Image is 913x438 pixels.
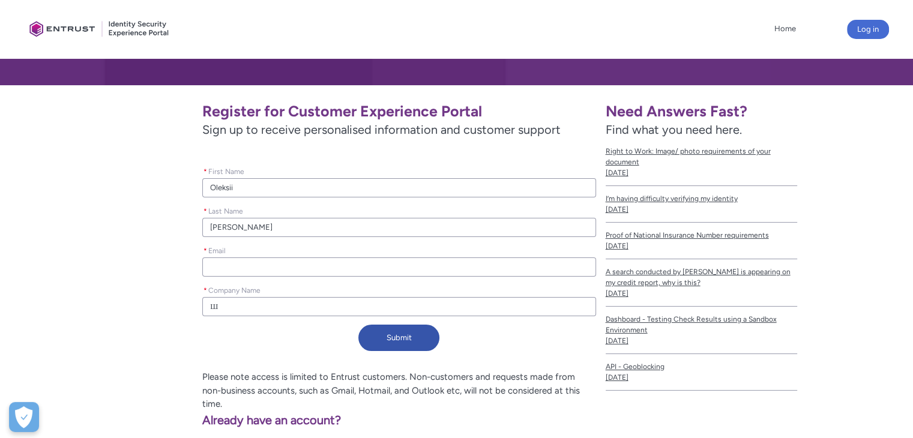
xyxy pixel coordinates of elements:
span: A search conducted by [PERSON_NAME] is appearing on my credit report, why is this? [606,266,797,288]
abbr: required [203,286,207,295]
lightning-formatted-date-time: [DATE] [606,337,628,345]
lightning-formatted-date-time: [DATE] [606,373,628,382]
lightning-formatted-date-time: [DATE] [606,242,628,250]
span: Right to Work: Image/ photo requirements of your document [606,146,797,167]
span: I’m having difficulty verifying my identity [606,193,797,204]
a: Dashboard - Testing Check Results using a Sandbox Environment[DATE] [606,307,797,354]
lightning-formatted-date-time: [DATE] [606,169,628,177]
lightning-formatted-date-time: [DATE] [606,205,628,214]
abbr: required [203,247,207,255]
abbr: required [203,207,207,215]
a: Already have an account? [34,413,342,427]
a: A search conducted by [PERSON_NAME] is appearing on my credit report, why is this?[DATE] [606,259,797,307]
a: Proof of National Insurance Number requirements[DATE] [606,223,797,259]
label: Email [202,243,231,256]
lightning-formatted-date-time: [DATE] [606,289,628,298]
a: Right to Work: Image/ photo requirements of your document[DATE] [606,139,797,186]
button: Open Preferences [9,402,39,432]
a: API - Geoblocking[DATE] [606,354,797,391]
span: API - Geoblocking [606,361,797,372]
label: Company Name [202,283,265,296]
a: Home [771,20,799,38]
button: Submit [358,325,439,351]
span: Proof of National Insurance Number requirements [606,230,797,241]
a: I’m having difficulty verifying my identity[DATE] [606,186,797,223]
span: Sign up to receive personalised information and customer support [202,121,595,139]
label: Last Name [202,203,248,217]
div: Cookie Preferences [9,402,39,432]
button: Log in [847,20,889,39]
span: Dashboard - Testing Check Results using a Sandbox Environment [606,314,797,335]
h1: Register for Customer Experience Portal [202,102,595,121]
h1: Need Answers Fast? [606,102,797,121]
span: Find what you need here. [606,122,742,137]
p: Please note access is limited to Entrust customers. Non-customers and requests made from non-busi... [34,370,596,411]
label: First Name [202,164,249,177]
abbr: required [203,167,207,176]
